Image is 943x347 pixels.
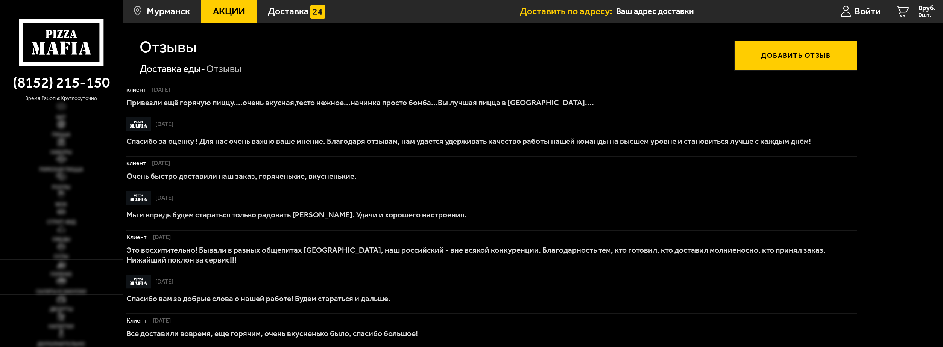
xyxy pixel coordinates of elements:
[126,160,148,166] span: клиент
[151,279,173,285] span: [DATE]
[52,185,70,190] span: Роллы
[147,6,190,16] span: Мурманск
[126,234,149,240] span: Клиент
[52,132,70,137] span: Пицца
[126,318,149,324] span: Клиент
[47,220,76,225] span: Стрит-фуд
[148,87,170,93] span: [DATE]
[56,115,66,120] span: Хит
[855,6,881,16] span: Войти
[126,245,857,265] p: Это восхитительно! Бывали в разных общепитах [GEOGRAPHIC_DATA], наш российский - вне всякой конку...
[520,6,616,16] span: Доставить по адресу:
[310,5,325,19] img: 15daf4d41897b9f0e9f617042186c801.svg
[50,272,72,277] span: Горячее
[140,39,197,55] h1: Отзывы
[149,234,171,240] span: [DATE]
[39,167,83,172] span: Римская пицца
[126,98,857,107] p: Привезли ещё горячую пиццу....очень вкусная,тесто нежное...начинка просто бомба...Вы лучшая пицца...
[126,210,857,220] p: Мы и впредь будем стараться только радовать [PERSON_NAME]. Удачи и хорошего настроения.
[206,63,241,75] div: Отзывы
[55,202,67,207] span: WOK
[54,254,68,259] span: Супы
[126,294,857,303] p: Спасибо вам за добрые слова о нашей работе! Будем стараться и дальше.
[37,342,85,347] span: Дополнительно
[126,171,857,181] p: Очень быстро доставили наш заказ, горяченькие, вкусненькие.
[126,87,148,93] span: клиент
[268,6,309,16] span: Доставка
[126,329,857,338] p: Все доставили вовремя, еще горячим, очень вкусненько было, спасибо большое!
[126,136,857,146] p: Спасибо за оценку ! Для нас очень важно ваше мнение. Благодаря отзывам, нам удается удерживать ка...
[151,121,173,127] span: [DATE]
[52,237,70,242] span: Обеды
[616,5,805,18] input: Ваш адрес доставки
[49,324,74,329] span: Напитки
[50,307,73,312] span: Десерты
[148,160,170,166] span: [DATE]
[50,150,72,155] span: Наборы
[140,63,205,75] a: Доставка еды-
[151,195,173,201] span: [DATE]
[734,41,857,70] button: Добавить отзыв
[919,5,935,11] span: 0 руб.
[149,318,171,324] span: [DATE]
[36,289,86,294] span: Салаты и закуски
[213,6,245,16] span: Акции
[919,12,935,18] span: 0 шт.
